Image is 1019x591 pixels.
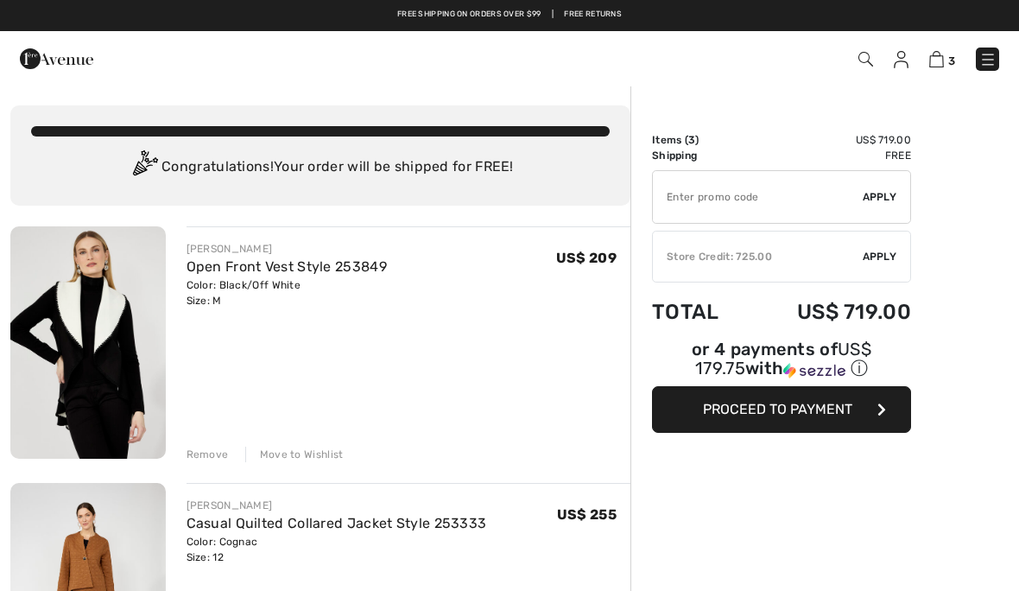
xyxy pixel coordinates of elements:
div: [PERSON_NAME] [187,498,487,513]
a: Casual Quilted Collared Jacket Style 253333 [187,515,487,531]
span: US$ 255 [557,506,617,523]
td: Items ( ) [652,132,748,148]
input: Promo code [653,171,863,223]
div: Color: Black/Off White Size: M [187,277,387,308]
span: 3 [688,134,695,146]
div: Color: Cognac Size: 12 [187,534,487,565]
td: Free [748,148,911,163]
img: My Info [894,51,908,68]
a: Open Front Vest Style 253849 [187,258,387,275]
img: Menu [979,51,997,68]
td: US$ 719.00 [748,283,911,341]
a: 1ère Avenue [20,49,93,66]
span: Proceed to Payment [703,401,852,417]
a: Free Returns [564,9,622,21]
img: Open Front Vest Style 253849 [10,226,166,459]
td: US$ 719.00 [748,132,911,148]
td: Total [652,283,748,341]
a: Free shipping on orders over $99 [397,9,541,21]
div: Store Credit: 725.00 [653,249,863,264]
button: Proceed to Payment [652,386,911,433]
img: Shopping Bag [929,51,944,67]
span: Apply [863,189,897,205]
div: or 4 payments ofUS$ 179.75withSezzle Click to learn more about Sezzle [652,341,911,386]
td: Shipping [652,148,748,163]
span: 3 [948,54,955,67]
div: Remove [187,447,229,462]
span: US$ 209 [556,250,617,266]
span: | [552,9,554,21]
div: [PERSON_NAME] [187,241,387,257]
span: Apply [863,249,897,264]
div: Move to Wishlist [245,447,344,462]
img: Sezzle [783,363,845,378]
div: Congratulations! Your order will be shipped for FREE! [31,150,610,185]
img: Congratulation2.svg [127,150,161,185]
span: US$ 179.75 [695,339,871,378]
img: 1ère Avenue [20,41,93,76]
img: Search [858,52,873,67]
a: 3 [929,48,955,69]
div: or 4 payments of with [652,341,911,380]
